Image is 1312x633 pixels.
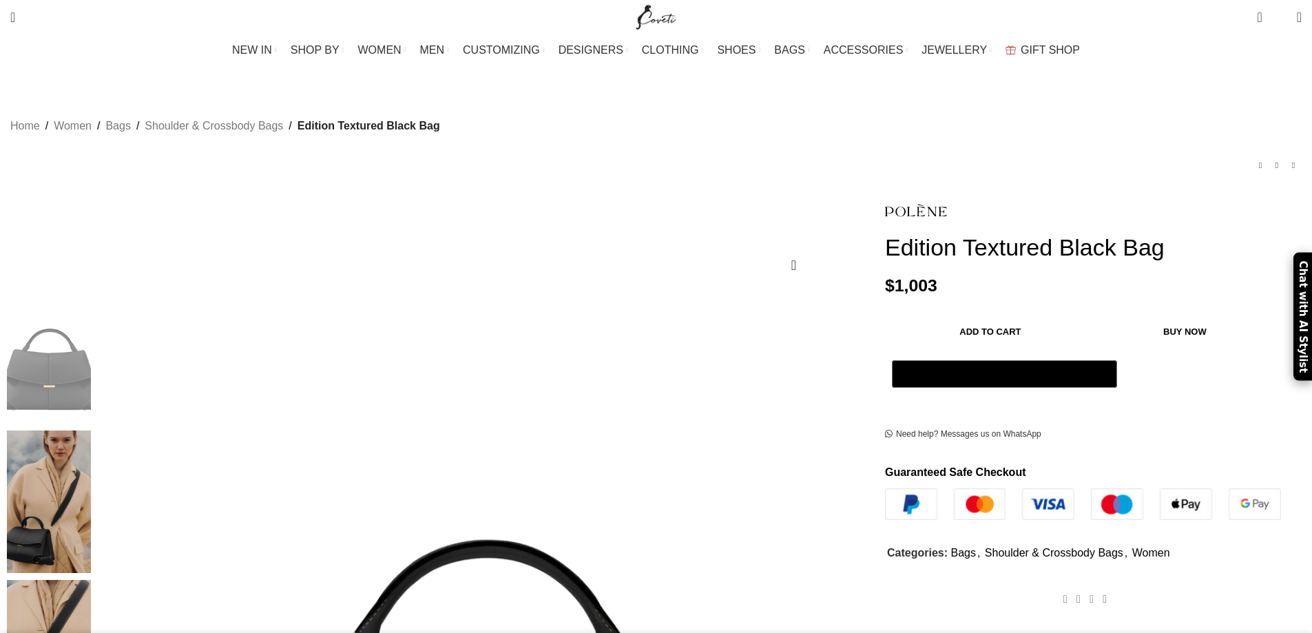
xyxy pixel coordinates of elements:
[1006,37,1080,64] a: GIFT SHOP
[1132,547,1170,559] a: Women
[3,37,1309,64] div: Main navigation
[921,43,987,56] span: JEWELLERY
[1275,14,1286,24] span: 0
[1021,43,1080,56] span: GIFT SHOP
[885,276,937,295] bdi: 1,003
[1252,157,1269,174] a: Previous product
[1098,590,1112,610] a: WhatsApp social link
[1273,3,1287,31] div: My Wishlist
[642,43,699,56] span: CLOTHING
[633,10,679,22] a: Site logo
[3,3,22,31] a: Search
[885,466,1026,478] strong: Guaranteed Safe Checkout
[232,43,272,56] span: NEW IN
[298,117,440,135] span: Edition Textured Black Bag
[7,430,91,574] img: Polene bag
[463,43,540,56] span: CUSTOMIZING
[145,117,283,135] a: Shoulder & Crossbody Bags
[717,43,756,56] span: SHOES
[985,547,1123,559] a: Shoulder & Crossbody Bags
[358,43,402,56] span: WOMEN
[559,43,623,56] span: DESIGNERS
[1059,590,1072,610] a: Facebook social link
[291,43,340,56] span: SHOP BY
[1072,590,1085,610] a: X social link
[54,117,92,135] a: Women
[358,37,406,64] a: WOMEN
[420,37,449,64] a: MEN
[1258,7,1269,17] span: 0
[1085,590,1098,610] a: Pinterest social link
[885,488,1281,520] img: guaranteed-safe-checkout-bordered.j
[889,395,1120,401] iframe: Secure express checkout frame
[1006,45,1016,54] img: GiftBag
[232,37,277,64] a: NEW IN
[774,37,809,64] a: BAGS
[291,37,344,64] a: SHOP BY
[921,37,992,64] a: JEWELLERY
[10,117,40,135] a: Home
[824,43,904,56] span: ACCESSORIES
[885,234,1302,262] h1: Edition Textured Black Bag
[717,37,760,64] a: SHOES
[642,37,704,64] a: CLOTHING
[824,37,908,64] a: ACCESSORIES
[885,276,895,295] span: $
[1125,544,1127,562] span: ,
[420,43,445,56] span: MEN
[1250,3,1269,31] a: 0
[977,544,980,562] span: ,
[950,547,975,559] a: Bags
[105,117,130,135] a: Bags
[1096,318,1274,346] button: Buy now
[10,117,440,135] nav: Breadcrumb
[463,37,545,64] a: CUSTOMIZING
[559,37,628,64] a: DESIGNERS
[892,360,1117,388] button: Pay with GPay
[1285,157,1302,174] a: Next product
[885,194,947,227] img: Polene
[7,280,91,424] img: Polene
[774,43,804,56] span: BAGS
[892,318,1089,346] button: Add to cart
[887,547,948,559] span: Categories:
[885,429,1041,440] a: Need help? Messages us on WhatsApp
